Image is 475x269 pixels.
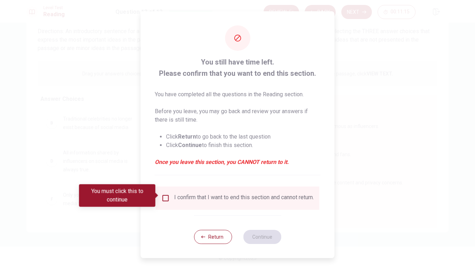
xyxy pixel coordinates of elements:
div: You must click this to continue [79,184,156,207]
button: Return [194,230,232,244]
p: Before you leave, you may go back and review your answers if there is still time. [155,107,321,124]
div: I confirm that I want to end this section and cannot return. [174,194,314,202]
p: You have completed all the questions in the Reading section. [155,90,321,99]
li: Click to go back to the last question [166,133,321,141]
button: Continue [243,230,281,244]
strong: Return [178,133,196,140]
strong: Continue [178,142,202,148]
li: Click to finish this section. [166,141,321,149]
span: You must click this to continue [161,194,170,202]
span: You still have time left. Please confirm that you want to end this section. [155,56,321,79]
em: Once you leave this section, you CANNOT return to it. [155,158,321,166]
